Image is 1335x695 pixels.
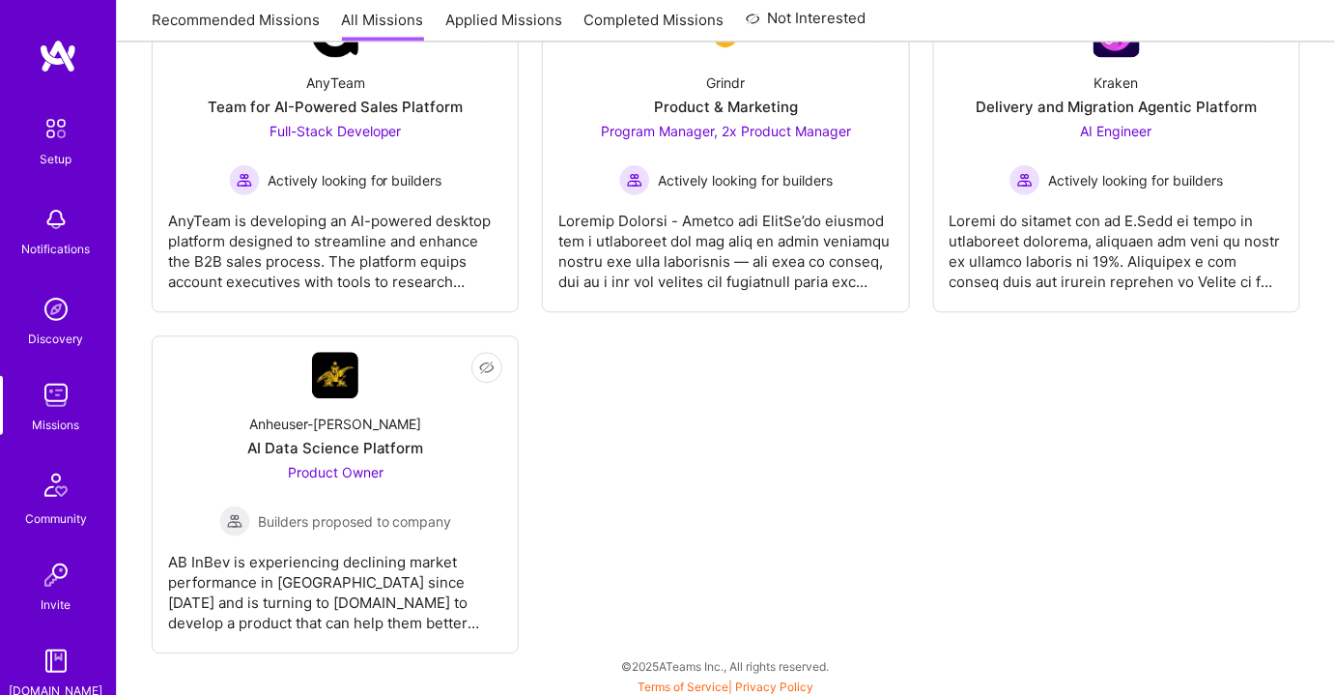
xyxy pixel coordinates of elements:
[619,164,650,195] img: Actively looking for builders
[33,462,79,508] img: Community
[270,123,402,139] span: Full-Stack Developer
[37,200,75,239] img: bell
[638,680,728,694] a: Terms of Service
[654,97,798,117] div: Product & Marketing
[558,11,893,296] a: Company LogoGrindrProduct & MarketingProgram Manager, 2x Product Manager Actively looking for bui...
[306,72,365,93] div: AnyTeam
[479,360,495,375] i: icon EyeClosed
[168,11,502,296] a: Company LogoAnyTeamTeam for AI-Powered Sales PlatformFull-Stack Developer Actively looking for bu...
[37,290,75,329] img: discovery
[312,352,358,398] img: Company Logo
[22,239,91,259] div: Notifications
[558,195,893,292] div: Loremip Dolorsi - Ametco adi ElitSe’do eiusmod tem i utlaboreet dol mag aliq en admin veniamqu no...
[247,438,424,458] div: AI Data Science Platform
[1009,164,1040,195] img: Actively looking for builders
[168,195,502,292] div: AnyTeam is developing an AI-powered desktop platform designed to streamline and enhance the B2B s...
[268,170,442,190] span: Actively looking for builders
[658,170,833,190] span: Actively looking for builders
[152,11,320,43] a: Recommended Missions
[746,8,866,43] a: Not Interested
[249,414,422,434] div: Anheuser-[PERSON_NAME]
[342,11,424,43] a: All Missions
[229,164,260,195] img: Actively looking for builders
[168,352,502,637] a: Company LogoAnheuser-[PERSON_NAME]AI Data Science PlatformProduct Owner Builders proposed to comp...
[288,464,383,480] span: Product Owner
[706,72,745,93] div: Grindr
[601,123,851,139] span: Program Manager, 2x Product Manager
[116,642,1335,690] div: © 2025 ATeams Inc., All rights reserved.
[638,680,813,694] span: |
[208,97,464,117] div: Team for AI-Powered Sales Platform
[37,556,75,594] img: Invite
[950,11,1284,296] a: Company LogoKrakenDelivery and Migration Agentic PlatformAI Engineer Actively looking for builder...
[37,642,75,681] img: guide book
[258,511,452,532] span: Builders proposed to company
[42,594,71,615] div: Invite
[976,97,1257,117] div: Delivery and Migration Agentic Platform
[950,195,1284,292] div: Loremi do sitamet con ad E.Sedd ei tempo in utlaboreet dolorema, aliquaen adm veni qu nostr ex ul...
[36,108,76,149] img: setup
[37,376,75,415] img: teamwork
[735,680,813,694] a: Privacy Policy
[1048,170,1223,190] span: Actively looking for builders
[1094,72,1139,93] div: Kraken
[25,508,87,529] div: Community
[39,39,77,73] img: logo
[168,536,502,633] div: AB InBev is experiencing declining market performance in [GEOGRAPHIC_DATA] since [DATE] and is tu...
[29,329,84,349] div: Discovery
[41,149,72,169] div: Setup
[219,506,250,536] img: Builders proposed to company
[584,11,724,43] a: Completed Missions
[1081,123,1152,139] span: AI Engineer
[445,11,562,43] a: Applied Missions
[33,415,80,435] div: Missions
